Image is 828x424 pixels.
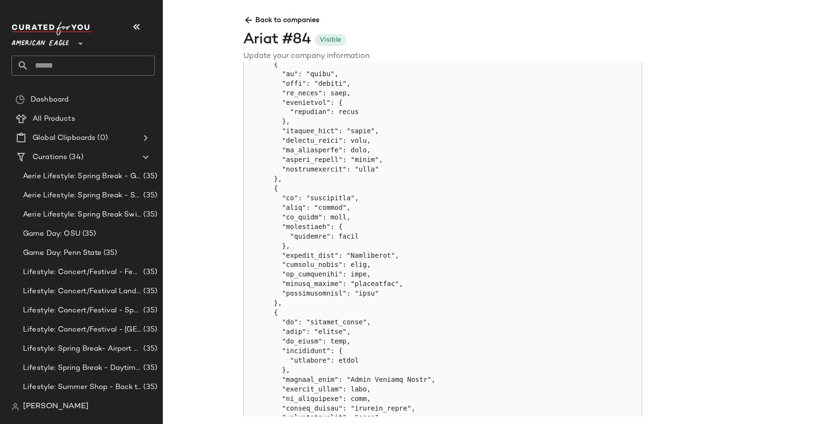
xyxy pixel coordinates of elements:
[23,324,141,335] span: Lifestyle: Concert/Festival - [GEOGRAPHIC_DATA]
[23,267,141,278] span: Lifestyle: Concert/Festival - Femme
[67,152,83,163] span: (34)
[80,229,96,240] span: (35)
[141,344,157,355] span: (35)
[95,133,107,144] span: (0)
[33,114,75,125] span: All Products
[23,401,89,413] span: [PERSON_NAME]
[23,171,141,182] span: Aerie Lifestyle: Spring Break - Girly/Femme
[23,209,141,220] span: Aerie Lifestyle: Spring Break Swimsuits Landing Page
[15,95,25,104] img: svg%3e
[23,248,102,259] span: Game Day: Penn State
[23,344,141,355] span: Lifestyle: Spring Break- Airport Style
[141,171,157,182] span: (35)
[31,94,69,105] span: Dashboard
[33,133,95,144] span: Global Clipboards
[141,190,157,201] span: (35)
[141,267,157,278] span: (35)
[141,286,157,297] span: (35)
[23,305,141,316] span: Lifestyle: Concert/Festival - Sporty
[141,305,157,316] span: (35)
[23,286,141,297] span: Lifestyle: Concert/Festival Landing Page
[141,209,157,220] span: (35)
[243,29,311,51] div: Ariat #84
[141,382,157,393] span: (35)
[23,363,141,374] span: Lifestyle: Spring Break - Daytime Casual
[23,190,141,201] span: Aerie Lifestyle: Spring Break - Sporty
[320,35,341,45] div: Visible
[33,152,67,163] span: Curations
[23,229,80,240] span: Game Day: OSU
[141,363,157,374] span: (35)
[11,22,93,35] img: cfy_white_logo.C9jOOHJF.svg
[141,324,157,335] span: (35)
[102,248,117,259] span: (35)
[11,33,69,50] span: American Eagle
[23,382,141,393] span: Lifestyle: Summer Shop - Back to School Essentials
[11,403,19,411] img: svg%3e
